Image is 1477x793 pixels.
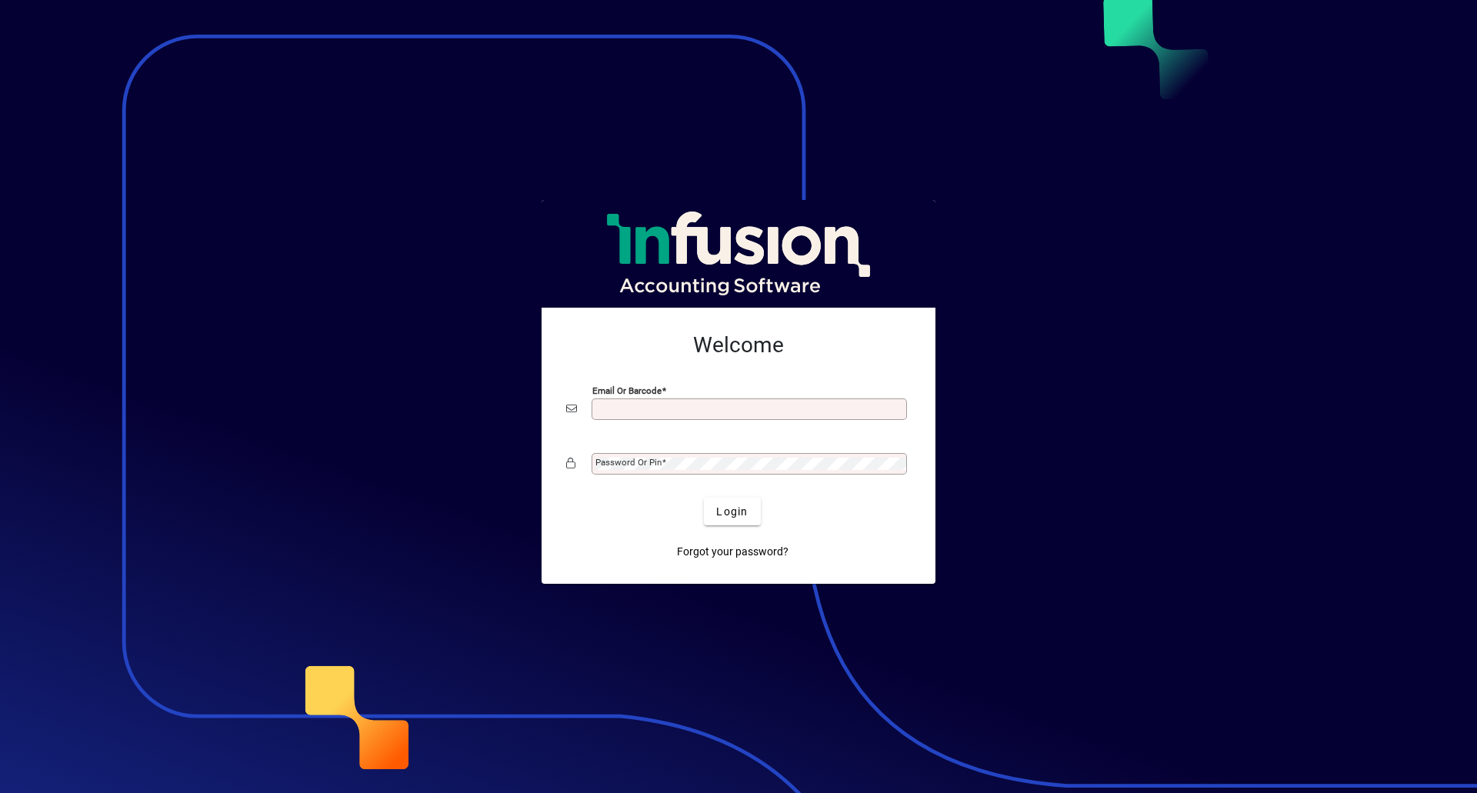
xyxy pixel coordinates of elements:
span: Forgot your password? [677,544,789,560]
button: Login [704,498,760,525]
a: Forgot your password? [671,538,795,565]
mat-label: Password or Pin [595,457,662,468]
span: Login [716,504,748,520]
h2: Welcome [566,332,911,358]
mat-label: Email or Barcode [592,385,662,396]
